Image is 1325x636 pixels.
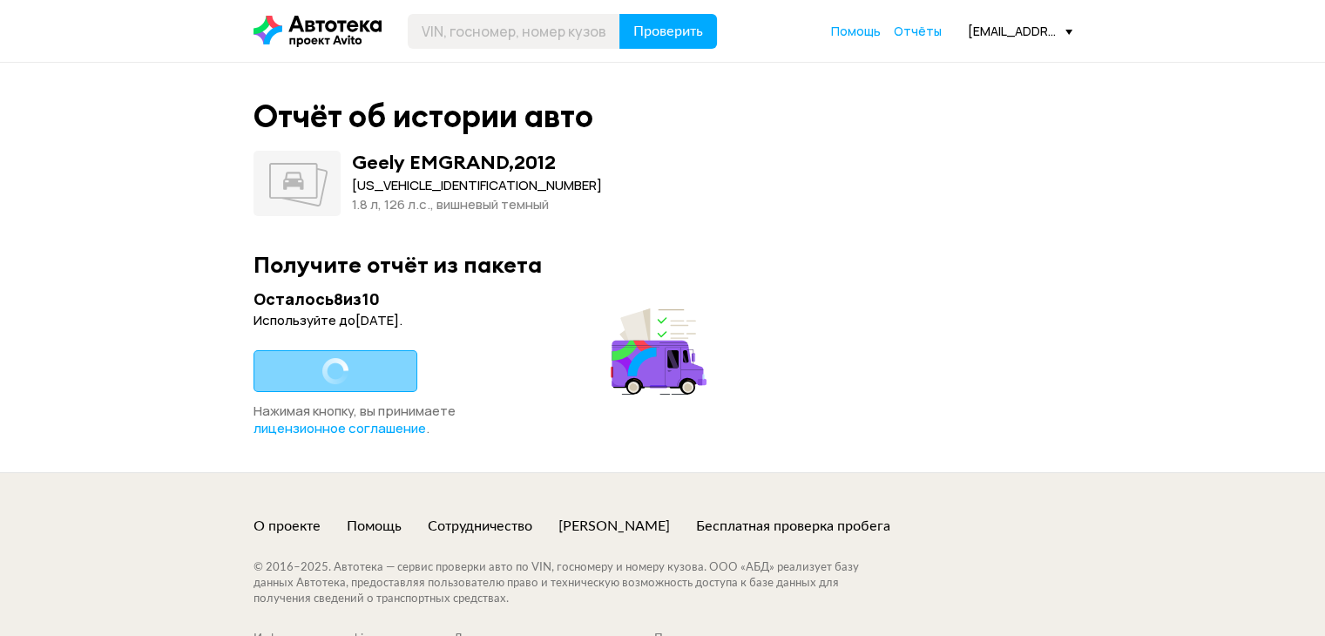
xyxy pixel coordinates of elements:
[408,14,620,49] input: VIN, госномер, номер кузова
[254,402,456,437] span: Нажимая кнопку, вы принимаете .
[968,23,1072,39] div: [EMAIL_ADDRESS][DOMAIN_NAME]
[254,288,712,310] div: Осталось 8 из 10
[831,23,881,39] span: Помощь
[558,517,670,536] a: [PERSON_NAME]
[894,23,942,40] a: Отчёты
[254,98,593,135] div: Отчёт об истории авто
[633,24,703,38] span: Проверить
[254,251,1072,278] div: Получите отчёт из пакета
[831,23,881,40] a: Помощь
[894,23,942,39] span: Отчёты
[696,517,890,536] a: Бесплатная проверка пробега
[254,312,712,329] div: Используйте до [DATE] .
[352,176,602,195] div: [US_VEHICLE_IDENTIFICATION_NUMBER]
[254,420,426,437] a: лицензионное соглашение
[619,14,717,49] button: Проверить
[254,419,426,437] span: лицензионное соглашение
[347,517,402,536] a: Помощь
[352,195,602,214] div: 1.8 л, 126 л.c., вишневый темный
[428,517,532,536] a: Сотрудничество
[254,517,321,536] a: О проекте
[352,151,556,173] div: Geely EMGRAND , 2012
[254,560,894,607] div: © 2016– 2025 . Автотека — сервис проверки авто по VIN, госномеру и номеру кузова. ООО «АБД» реали...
